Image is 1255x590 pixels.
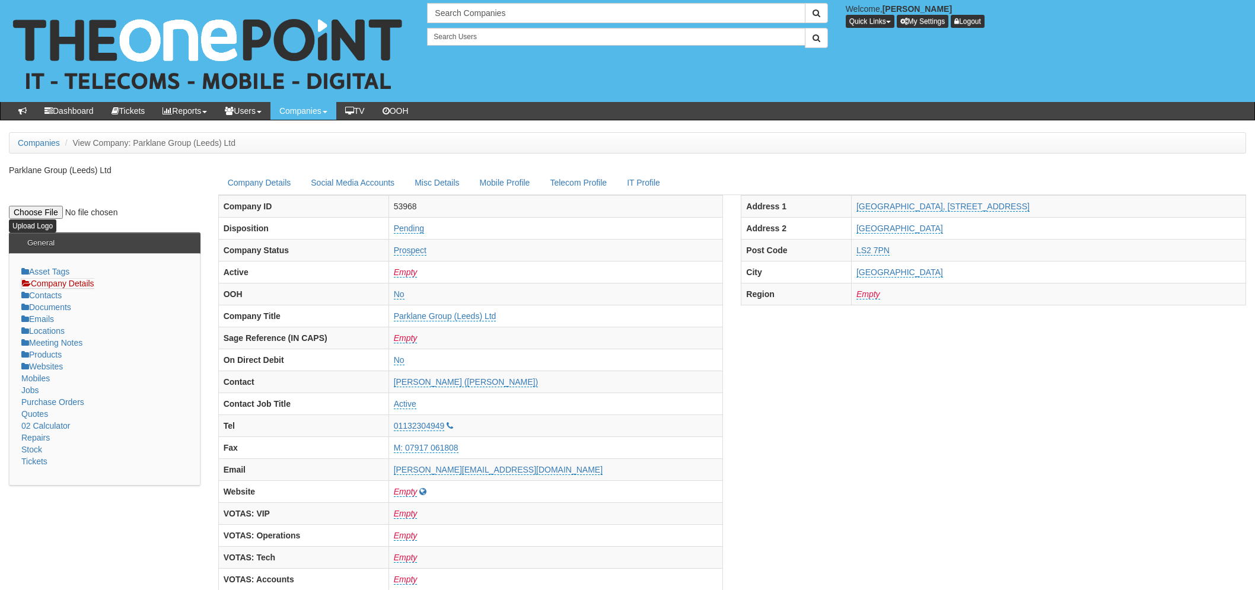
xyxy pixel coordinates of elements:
a: Parklane Group (Leeds) Ltd [394,311,496,321]
a: [PERSON_NAME][EMAIL_ADDRESS][DOMAIN_NAME] [394,465,603,475]
th: Email [218,459,388,481]
input: Search Companies [427,3,805,23]
a: Dashboard [36,102,103,120]
a: Empty [394,487,418,497]
a: Emails [21,314,54,324]
a: No [394,289,404,299]
a: Empty [394,531,418,541]
a: 02 Calculator [21,421,71,430]
a: 01132304949 [394,421,445,431]
a: Pending [394,224,424,234]
a: Empty [856,289,880,299]
a: M: 07917 061808 [394,443,458,453]
a: Mobile Profile [470,170,540,195]
button: Quick Links [846,15,894,28]
th: OOH [218,283,388,305]
a: TV [336,102,374,120]
a: Contacts [21,291,62,300]
th: Address 1 [741,196,852,218]
a: Companies [270,102,336,120]
h3: General [21,233,60,253]
th: Website [218,481,388,503]
th: Company ID [218,196,388,218]
th: Disposition [218,218,388,240]
th: VOTAS: Tech [218,547,388,569]
td: 53968 [388,196,723,218]
a: Social Media Accounts [301,170,404,195]
a: Tickets [103,102,154,120]
a: [GEOGRAPHIC_DATA], [STREET_ADDRESS] [856,202,1030,212]
a: Locations [21,326,65,336]
a: Stock [21,445,42,454]
a: Quotes [21,409,48,419]
th: Tel [218,415,388,437]
th: Company Title [218,305,388,327]
a: Jobs [21,385,39,395]
input: Search Users [427,28,805,46]
a: Empty [394,267,418,278]
a: Meeting Notes [21,338,82,347]
th: On Direct Debit [218,349,388,371]
a: Mobiles [21,374,50,383]
a: [PERSON_NAME] ([PERSON_NAME]) [394,377,539,387]
th: Fax [218,437,388,459]
a: [GEOGRAPHIC_DATA] [856,224,943,234]
a: Reports [154,102,216,120]
li: View Company: Parklane Group (Leeds) Ltd [62,137,235,149]
th: VOTAS: Operations [218,525,388,547]
a: Companies [18,138,60,148]
a: Empty [394,333,418,343]
a: No [394,355,404,365]
th: VOTAS: VIP [218,503,388,525]
a: Empty [394,553,418,563]
a: Products [21,350,62,359]
a: OOH [374,102,418,120]
a: LS2 7PN [856,245,890,256]
a: Active [394,399,416,409]
a: IT Profile [617,170,670,195]
th: Address 2 [741,218,852,240]
a: Documents [21,302,71,312]
a: Websites [21,362,63,371]
a: Purchase Orders [21,397,84,407]
input: Upload Logo [9,219,56,232]
th: Sage Reference (IN CAPS) [218,327,388,349]
a: Tickets [21,457,47,466]
th: City [741,261,852,283]
a: Repairs [21,433,50,442]
th: Contact [218,371,388,393]
a: My Settings [897,15,949,28]
a: Users [216,102,270,120]
th: Post Code [741,240,852,261]
th: Company Status [218,240,388,261]
a: [GEOGRAPHIC_DATA] [856,267,943,278]
p: Parklane Group (Leeds) Ltd [9,164,200,176]
div: Welcome, [837,3,1255,28]
th: Active [218,261,388,283]
a: Prospect [394,245,426,256]
b: [PERSON_NAME] [883,4,952,14]
a: Empty [394,509,418,519]
th: Region [741,283,852,305]
a: Logout [951,15,985,28]
a: Telecom Profile [540,170,616,195]
a: Company Details [21,278,94,289]
a: Asset Tags [21,267,69,276]
a: Misc Details [405,170,469,195]
a: Company Details [218,170,301,195]
th: Contact Job Title [218,393,388,415]
a: Empty [394,575,418,585]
